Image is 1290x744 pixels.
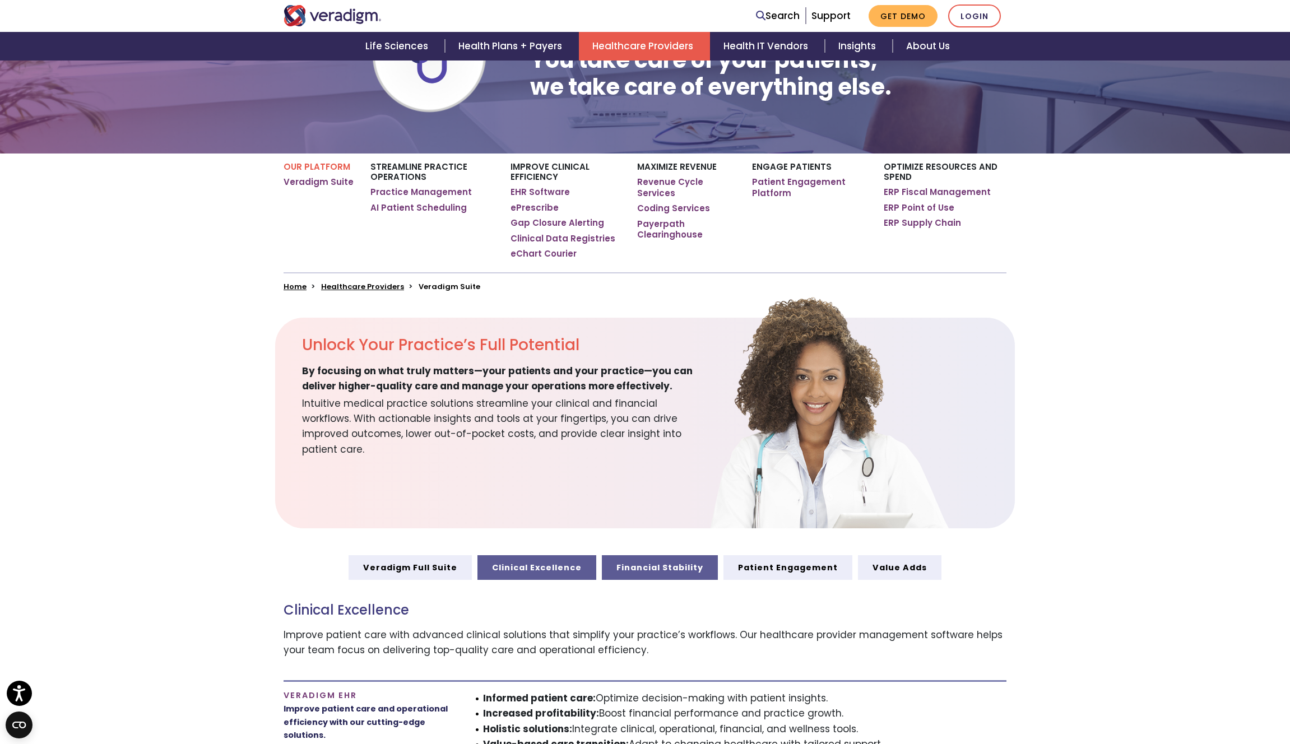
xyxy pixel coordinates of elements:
h3: Clinical Excellence [284,602,1006,619]
a: eChart Courier [511,248,577,259]
button: Open CMP widget [6,712,33,738]
a: Patient Engagement Platform [752,176,867,198]
a: Payerpath Clearinghouse [637,218,735,240]
a: Veradigm Suite [284,176,354,188]
a: Support [811,9,851,22]
a: EHR Software [511,187,570,198]
a: Gap Closure Alerting [511,217,604,229]
a: Veradigm Full Suite [349,555,472,580]
a: AI Patient Scheduling [370,202,467,213]
strong: Increased profitability: [483,706,599,720]
h2: Unlock Your Practice’s Full Potential [302,336,707,355]
a: About Us [893,32,963,61]
a: Revenue Cycle Services [637,176,735,198]
li: Integrate clinical, operational, financial, and wellness tools. [483,722,1007,737]
a: Clinical Excellence [477,555,596,580]
a: Practice Management [370,187,472,198]
iframe: Drift Chat Widget [1075,663,1277,731]
a: Clinical Data Registries [511,233,615,244]
span: Intuitive medical practice solutions streamline your clinical and financial workflows. With actio... [302,394,707,457]
p: Improve patient care and operational efficiency with our cutting-edge solutions. [284,703,452,741]
a: Home [284,281,307,292]
p: Improve patient care with advanced clinical solutions that simplify your practice’s workflows. Ou... [284,627,1006,658]
a: Get Demo [869,5,938,27]
img: Veradigm logo [284,5,382,26]
a: ERP Point of Use [884,202,954,213]
a: ERP Fiscal Management [884,187,991,198]
a: Patient Engagement [723,555,852,580]
a: Login [948,4,1001,27]
a: Coding Services [637,203,710,214]
a: Financial Stability [602,555,718,580]
a: ERP Supply Chain [884,217,961,229]
strong: Holistic solutions: [483,722,572,736]
a: ePrescribe [511,202,559,213]
a: Healthcare Providers [321,281,404,292]
a: Health Plans + Payers [445,32,579,61]
h1: You take care of your patients, we take care of everything else. [530,46,892,100]
h4: Veradigm EHR [284,691,452,700]
img: solution-provider-potential.png [687,295,967,528]
a: Insights [825,32,893,61]
strong: Informed patient care: [483,691,596,705]
span: By focusing on what truly matters—your patients and your practice—you can deliver higher-quality ... [302,364,707,394]
a: Search [756,8,800,24]
li: Optimize decision-making with patient insights. [483,691,1007,706]
a: Healthcare Providers [579,32,710,61]
a: Health IT Vendors [710,32,825,61]
li: Boost financial performance and practice growth. [483,706,1007,721]
a: Value Adds [858,555,941,580]
a: Life Sciences [352,32,445,61]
